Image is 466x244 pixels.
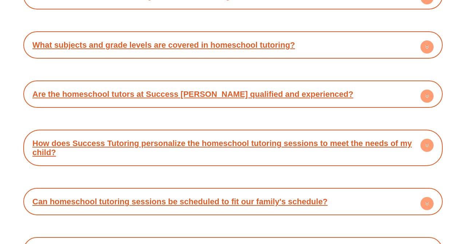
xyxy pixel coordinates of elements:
[344,162,466,244] iframe: Chat Widget
[27,133,439,162] h4: How does Success Tutoring personalize the homeschool tutoring sessions to meet the needs of my ch...
[32,90,353,99] a: Are the homeschool tutors at Success [PERSON_NAME] qualified and experienced?
[27,192,439,212] h4: Can homeschool tutoring sessions be scheduled to fit our family's schedule?
[27,35,439,55] h4: What subjects and grade levels are covered in homeschool tutoring?
[32,197,328,206] a: Can homeschool tutoring sessions be scheduled to fit our family's schedule?
[27,84,439,104] h4: Are the homeschool tutors at Success [PERSON_NAME] qualified and experienced?
[32,139,412,157] a: How does Success Tutoring personalize the homeschool tutoring sessions to meet the needs of my ch...
[32,40,295,50] a: What subjects and grade levels are covered in homeschool tutoring?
